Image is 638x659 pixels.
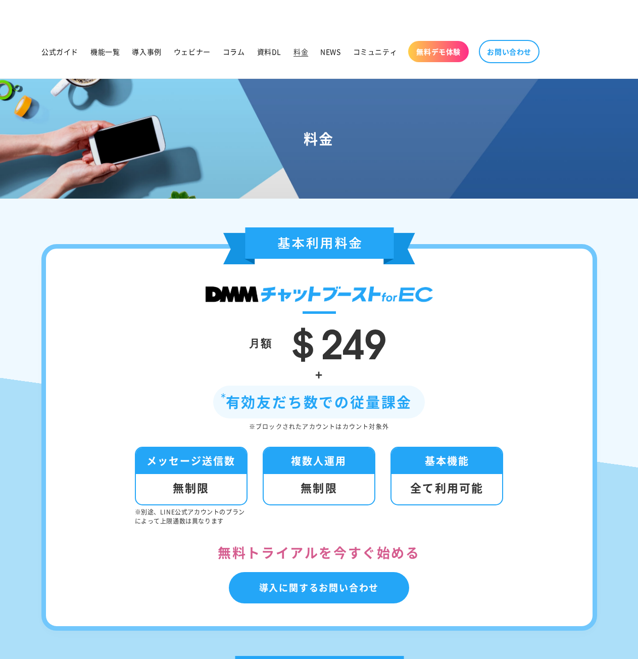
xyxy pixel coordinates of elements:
[76,363,562,385] div: +
[132,47,161,56] span: 導入事例
[136,474,247,504] div: 無制限
[287,41,314,62] a: 料金
[90,47,120,56] span: 機能一覧
[223,47,245,56] span: コラム
[174,47,211,56] span: ウェビナー
[347,41,404,62] a: コミュニティ
[249,333,272,352] div: 月額
[84,41,126,62] a: 機能一覧
[76,541,562,564] div: 無料トライアルを今すぐ始める
[135,507,248,526] p: ※別途、LINE公式アカウントのプランによって上限通数は異なります
[479,40,539,63] a: お問い合わせ
[251,41,287,62] a: 資料DL
[168,41,217,62] a: ウェビナー
[229,572,410,603] a: 導入に関するお問い合わせ
[391,448,502,474] div: 基本機能
[293,47,308,56] span: 料金
[206,287,433,302] img: DMMチャットブースト
[257,47,281,56] span: 資料DL
[408,41,469,62] a: 無料デモ体験
[217,41,251,62] a: コラム
[12,129,626,148] h1: 料金
[76,421,562,432] div: ※ブロックされたアカウントはカウント対象外
[136,448,247,474] div: メッセージ送信数
[314,41,347,62] a: NEWS
[416,47,461,56] span: 無料デモ体験
[264,448,374,474] div: 複数人運用
[391,474,502,504] div: 全て利用可能
[35,41,84,62] a: 公式ガイド
[282,311,386,370] span: ＄249
[320,47,340,56] span: NEWS
[41,47,78,56] span: 公式ガイド
[487,47,531,56] span: お問い合わせ
[126,41,167,62] a: 導入事例
[264,474,374,504] div: 無制限
[213,386,425,418] div: 有効友だち数での従量課金
[223,227,415,264] img: 基本利用料金
[353,47,398,56] span: コミュニティ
